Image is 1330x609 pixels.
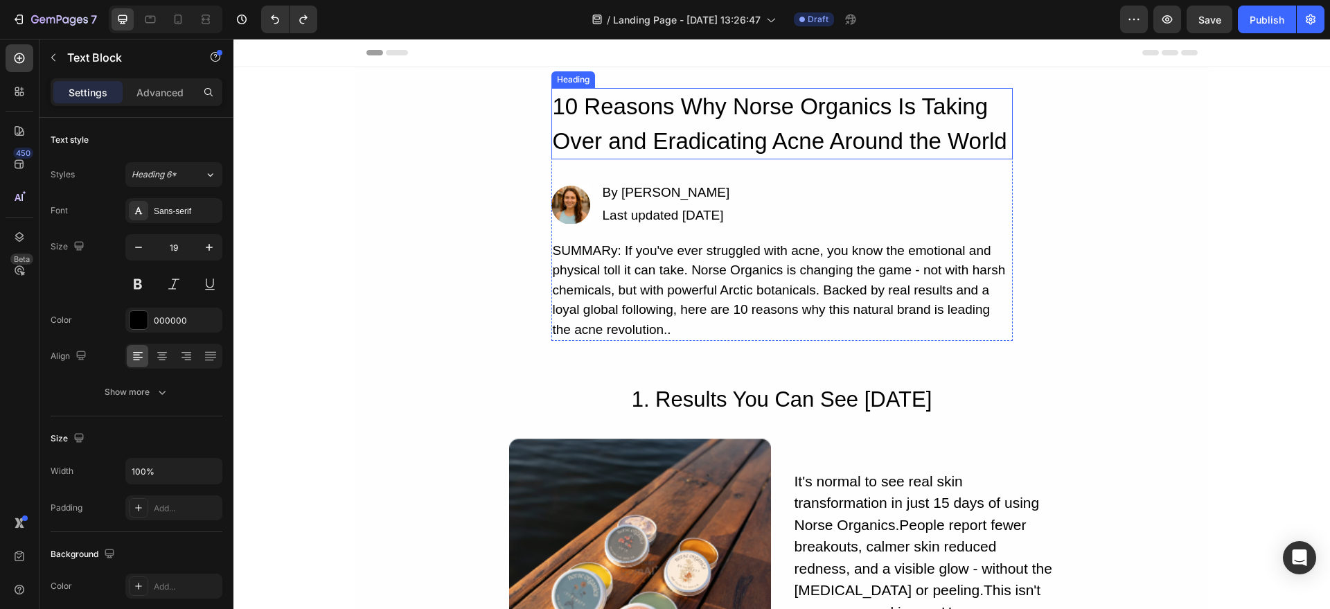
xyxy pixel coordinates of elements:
div: Heading [321,35,359,47]
div: Align [51,347,89,366]
div: Font [51,204,68,217]
iframe: Design area [233,39,1330,609]
button: Show more [51,380,222,405]
div: Color [51,314,72,326]
div: Undo/Redo [261,6,317,33]
h2: 10 Reasons Why Norse Organics Is Taking Over and Eradicating Acne Around the World [318,49,779,121]
div: Background [51,545,118,564]
div: Last updated [DATE] [368,166,498,188]
h2: 1. Results You Can See [DATE] [264,344,833,379]
div: Size [51,430,87,448]
div: Width [51,465,73,477]
button: 7 [6,6,103,33]
div: Color [51,580,72,592]
button: Publish [1238,6,1296,33]
div: Add... [154,502,219,515]
div: Publish [1250,12,1284,27]
div: SUMMARy: If you've ever struggled with acne, you know the emotional and physical toll it can take... [318,201,779,303]
div: Padding [51,502,82,514]
div: Text style [51,134,89,146]
button: Heading 6* [125,162,222,187]
input: Auto [126,459,222,484]
span: Landing Page - [DATE] 13:26:47 [613,12,761,27]
div: Sans-serif [154,205,219,218]
p: Text Block [67,49,185,66]
div: Beta [10,254,33,265]
span: Save [1198,14,1221,26]
div: Show more [105,385,169,399]
div: Add... [154,581,219,593]
p: Settings [69,85,107,100]
button: Save [1187,6,1232,33]
div: Styles [51,168,75,181]
span: / [607,12,610,27]
img: Alt image [318,146,357,185]
p: Advanced [136,85,184,100]
p: 7 [91,11,97,28]
div: 450 [13,148,33,159]
div: Size [51,238,87,256]
div: Open Intercom Messenger [1283,541,1316,574]
span: Draft [808,13,828,26]
div: By [PERSON_NAME] [368,143,498,166]
div: 000000 [154,315,219,327]
span: Heading 6* [132,168,177,181]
